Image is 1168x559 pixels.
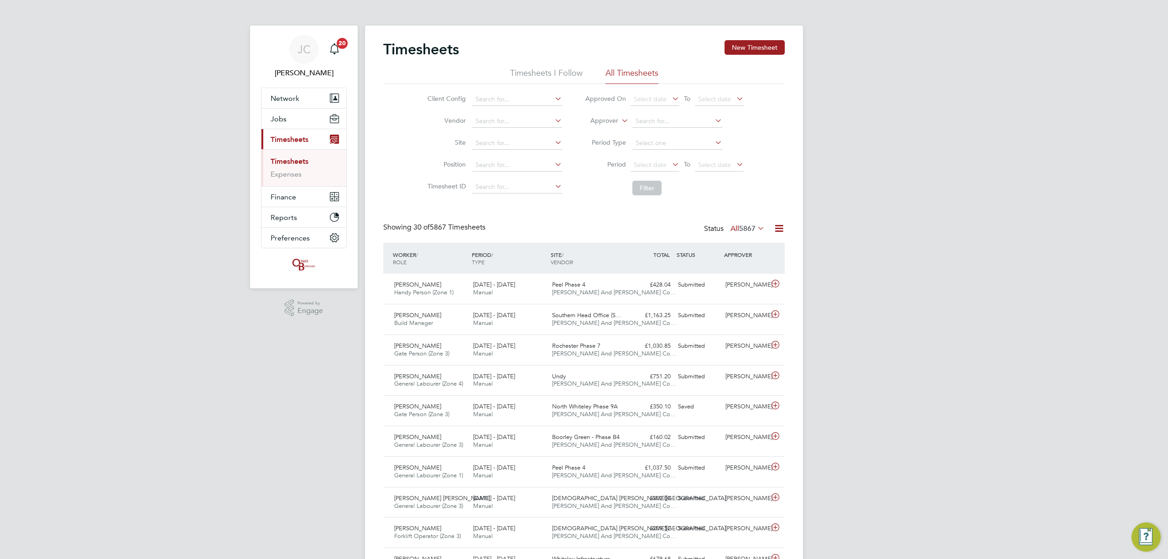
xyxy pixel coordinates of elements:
[552,288,676,296] span: [PERSON_NAME] And [PERSON_NAME] Co…
[722,369,769,384] div: [PERSON_NAME]
[261,109,346,129] button: Jobs
[394,350,449,357] span: Gate Person (Zone 3)
[473,372,515,380] span: [DATE] - [DATE]
[552,281,585,288] span: Peel Phase 4
[562,251,563,258] span: /
[632,137,722,150] input: Select one
[722,399,769,414] div: [PERSON_NAME]
[472,181,562,193] input: Search for...
[425,160,466,168] label: Position
[261,207,346,227] button: Reports
[297,43,311,55] span: JC
[472,93,562,106] input: Search for...
[261,68,347,78] span: James Crawley
[271,234,310,242] span: Preferences
[472,258,485,266] span: TYPE
[425,182,466,190] label: Timesheet ID
[722,491,769,506] div: [PERSON_NAME]
[425,138,466,146] label: Site
[627,491,674,506] div: £302.08
[627,460,674,475] div: £1,037.50
[394,372,441,380] span: [PERSON_NAME]
[674,460,722,475] div: Submitted
[510,68,583,84] li: Timesheets I Follow
[271,157,308,166] a: Timesheets
[394,319,433,327] span: Build Manager
[425,116,466,125] label: Vendor
[394,502,463,510] span: General Labourer (Zone 3)
[577,116,618,125] label: Approver
[674,308,722,323] div: Submitted
[552,402,618,410] span: North Whiteley Phase 9A
[473,350,493,357] span: Manual
[394,441,463,449] span: General Labourer (Zone 3)
[472,115,562,128] input: Search for...
[627,277,674,293] div: £428.04
[674,339,722,354] div: Submitted
[291,257,317,272] img: oneillandbrennan-logo-retina.png
[473,433,515,441] span: [DATE] - [DATE]
[698,95,731,103] span: Select date
[337,38,348,49] span: 20
[674,430,722,445] div: Submitted
[271,115,287,123] span: Jobs
[552,410,676,418] span: [PERSON_NAME] And [PERSON_NAME] Co…
[739,224,756,233] span: 5867
[297,307,323,315] span: Engage
[383,223,487,232] div: Showing
[413,223,485,232] span: 5867 Timesheets
[473,502,493,510] span: Manual
[681,158,693,170] span: To
[473,288,493,296] span: Manual
[552,502,676,510] span: [PERSON_NAME] And [PERSON_NAME] Co…
[394,532,461,540] span: Forklift Operator (Zone 3)
[473,319,493,327] span: Manual
[394,494,490,502] span: [PERSON_NAME] [PERSON_NAME]
[394,464,441,471] span: [PERSON_NAME]
[491,251,493,258] span: /
[473,471,493,479] span: Manual
[261,257,347,272] a: Go to home page
[722,277,769,293] div: [PERSON_NAME]
[605,68,658,84] li: All Timesheets
[632,115,722,128] input: Search for...
[634,161,667,169] span: Select date
[552,372,566,380] span: Undy
[473,441,493,449] span: Manual
[627,430,674,445] div: £160.02
[394,524,441,532] span: [PERSON_NAME]
[1131,522,1161,552] button: Engage Resource Center
[472,137,562,150] input: Search for...
[585,160,626,168] label: Period
[627,399,674,414] div: £350.10
[634,95,667,103] span: Select date
[674,369,722,384] div: Submitted
[394,342,441,350] span: [PERSON_NAME]
[473,494,515,502] span: [DATE] - [DATE]
[627,521,674,536] div: £209.52
[393,258,407,266] span: ROLE
[722,246,769,263] div: APPROVER
[552,342,600,350] span: Rochester Phase 7
[627,339,674,354] div: £1,030.85
[325,35,344,64] a: 20
[585,94,626,103] label: Approved On
[722,521,769,536] div: [PERSON_NAME]
[632,181,662,195] button: Filter
[674,399,722,414] div: Saved
[730,224,765,233] label: All
[722,308,769,323] div: [PERSON_NAME]
[698,161,731,169] span: Select date
[261,149,346,186] div: Timesheets
[653,251,670,258] span: TOTAL
[383,40,459,58] h2: Timesheets
[725,40,785,55] button: New Timesheet
[722,430,769,445] div: [PERSON_NAME]
[473,524,515,532] span: [DATE] - [DATE]
[552,319,676,327] span: [PERSON_NAME] And [PERSON_NAME] Co…
[472,159,562,172] input: Search for...
[394,311,441,319] span: [PERSON_NAME]
[261,228,346,248] button: Preferences
[391,246,469,270] div: WORKER
[722,339,769,354] div: [PERSON_NAME]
